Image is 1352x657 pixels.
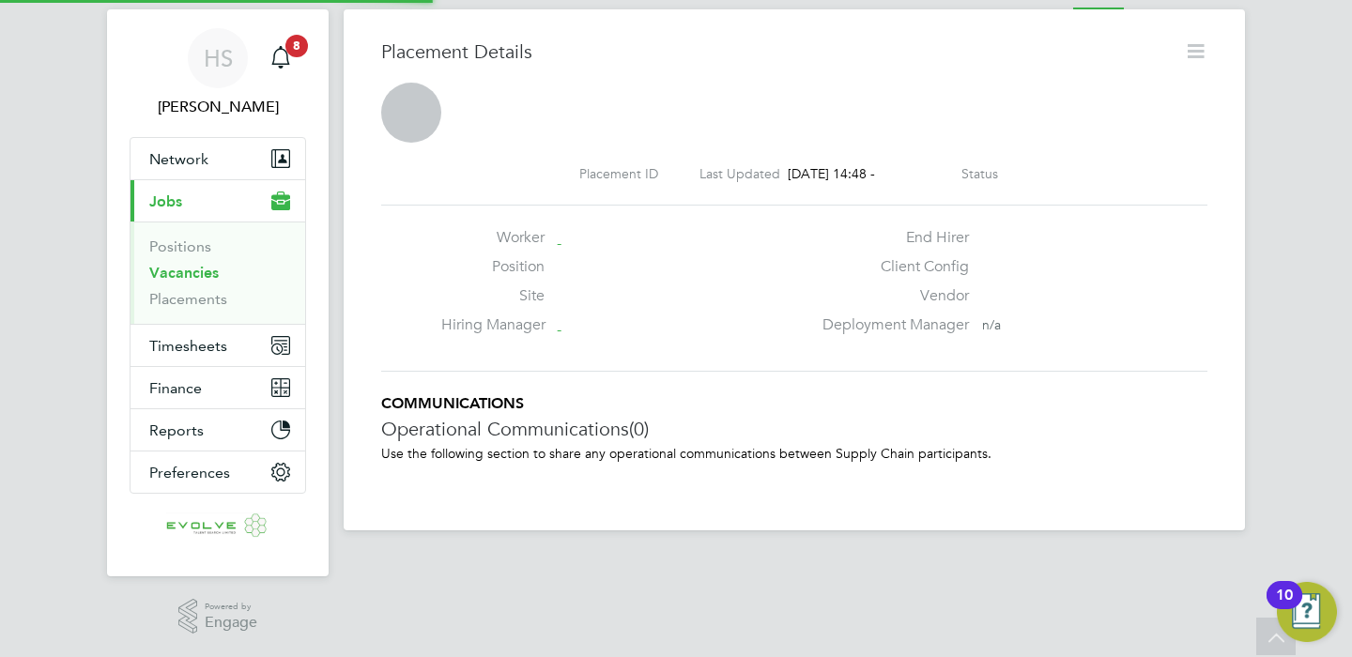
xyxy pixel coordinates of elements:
span: Network [149,150,208,168]
a: Powered byEngage [178,599,258,634]
span: HS [204,46,233,70]
img: evolve-talent-logo-retina.png [166,512,269,542]
h5: COMMUNICATIONS [381,394,1207,414]
span: Jobs [149,192,182,210]
label: Placement ID [579,165,658,182]
a: Go to home page [130,512,306,542]
p: Use the following section to share any operational communications between Supply Chain participants. [381,445,1207,462]
span: Powered by [205,599,257,615]
span: Engage [205,615,257,631]
a: Placements [149,290,227,308]
h3: Operational Communications [381,417,1207,441]
span: Preferences [149,464,230,481]
h3: Placement Details [381,39,1170,64]
span: Harri Smith [130,96,306,118]
button: Network [131,138,305,179]
span: [DATE] 14:48 - [788,165,875,182]
label: Last Updated [699,165,780,182]
button: Jobs [131,180,305,222]
label: Deployment Manager [811,315,969,335]
div: 10 [1276,595,1293,619]
button: Finance [131,367,305,408]
span: n/a [982,316,1001,333]
label: Position [441,257,545,277]
label: Hiring Manager [441,315,545,335]
a: HS[PERSON_NAME] [130,28,306,118]
span: Timesheets [149,337,227,355]
span: (0) [629,417,649,441]
button: Preferences [131,451,305,493]
span: Reports [149,421,204,439]
label: Status [961,165,998,182]
label: Site [441,286,545,306]
nav: Main navigation [107,9,329,576]
a: Vacancies [149,264,219,282]
label: End Hirer [811,228,969,248]
span: 8 [285,35,308,57]
label: Worker [441,228,545,248]
button: Reports [131,409,305,451]
button: Open Resource Center, 10 new notifications [1277,582,1337,642]
span: Finance [149,379,202,397]
a: Positions [149,237,211,255]
label: Vendor [811,286,969,306]
label: Client Config [811,257,969,277]
button: Timesheets [131,325,305,366]
div: Jobs [131,222,305,324]
a: 8 [262,28,300,88]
